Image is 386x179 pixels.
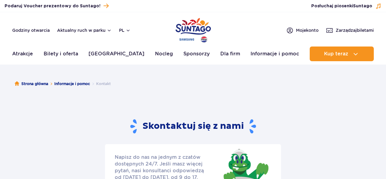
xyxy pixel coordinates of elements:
[12,27,50,33] a: Godziny otwarcia
[220,47,240,61] a: Dla firm
[155,47,173,61] a: Nocleg
[119,27,131,33] button: pl
[324,51,348,57] span: Kup teraz
[54,81,90,87] a: Informacje i pomoc
[57,28,112,33] button: Aktualny ruch w parku
[326,27,374,34] a: Zarządzajbiletami
[183,47,210,61] a: Sponsorzy
[336,27,374,33] span: Zarządzaj biletami
[130,119,256,134] h2: Skontaktuj się z nami
[311,3,372,9] span: Posłuchaj piosenki
[44,47,78,61] a: Bilety i oferta
[353,4,372,8] span: Suntago
[286,27,319,34] a: Mojekonto
[175,15,211,43] a: Park of Poland
[15,81,48,87] a: Strona główna
[251,47,299,61] a: Informacje i pomoc
[311,3,381,9] button: Posłuchaj piosenkiSuntago
[12,47,33,61] a: Atrakcje
[5,2,109,10] a: Podaruj Voucher prezentowy do Suntago!
[90,81,111,87] li: Kontakt
[296,27,319,33] span: Moje konto
[5,3,100,9] span: Podaruj Voucher prezentowy do Suntago!
[88,47,144,61] a: [GEOGRAPHIC_DATA]
[310,47,374,61] button: Kup teraz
